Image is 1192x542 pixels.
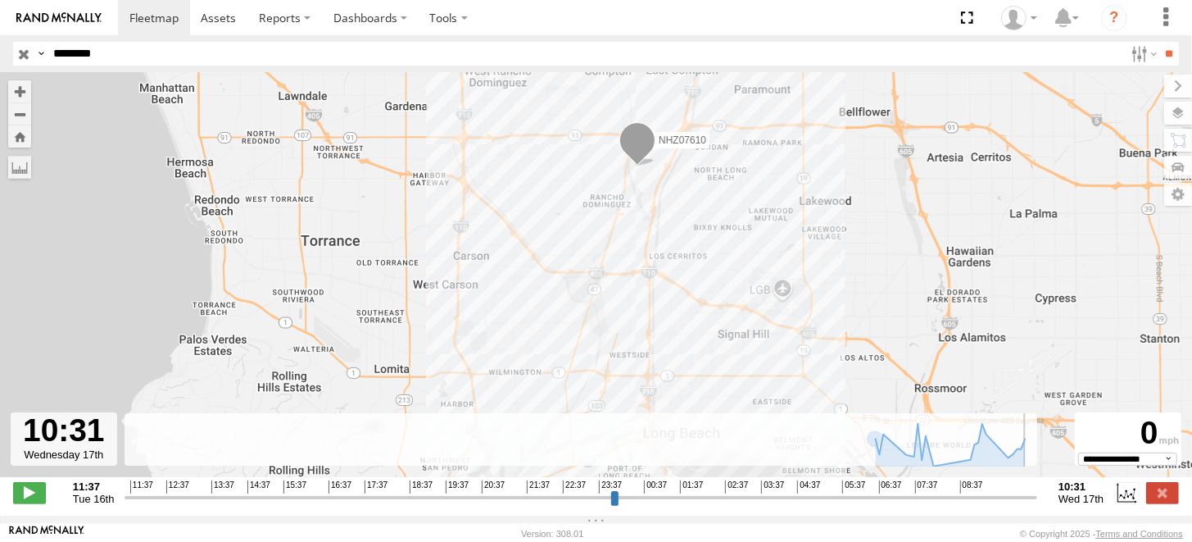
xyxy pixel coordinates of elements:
span: 04:37 [797,481,820,494]
img: rand-logo.svg [16,12,102,24]
a: Visit our Website [9,526,84,542]
span: 05:37 [842,481,865,494]
span: 22:37 [563,481,586,494]
span: 21:37 [527,481,550,494]
span: 17:37 [365,481,388,494]
span: 15:37 [283,481,306,494]
span: 20:37 [482,481,505,494]
span: 02:37 [725,481,748,494]
span: NHZ07610 [658,134,705,146]
label: Close [1146,482,1179,503]
a: Terms and Conditions [1096,529,1183,539]
span: 19:37 [446,481,469,494]
div: © Copyright 2025 - [1020,529,1183,539]
div: 0 [1077,415,1179,453]
label: Search Filter Options [1125,42,1160,66]
label: Play/Stop [13,482,46,503]
button: Zoom out [8,102,31,125]
strong: 10:31 [1058,481,1104,493]
button: Zoom Home [8,125,31,148]
span: 13:37 [211,481,234,494]
label: Search Query [34,42,48,66]
span: 12:37 [166,481,189,494]
span: 00:37 [644,481,667,494]
span: 16:37 [329,481,351,494]
strong: 11:37 [73,481,115,493]
span: 11:37 [130,481,153,494]
span: 01:37 [680,481,703,494]
button: Zoom in [8,80,31,102]
span: Wed 17th Sep 2025 [1058,493,1104,505]
div: Version: 308.01 [521,529,583,539]
span: 23:37 [599,481,622,494]
i: ? [1101,5,1127,31]
span: Tue 16th Sep 2025 [73,493,115,505]
span: 07:37 [915,481,938,494]
span: 06:37 [879,481,902,494]
div: Zulema McIntosch [995,6,1043,30]
span: 03:37 [761,481,784,494]
span: 08:37 [960,481,983,494]
span: 14:37 [247,481,270,494]
label: Map Settings [1164,183,1192,206]
label: Measure [8,156,31,179]
span: 18:37 [410,481,433,494]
